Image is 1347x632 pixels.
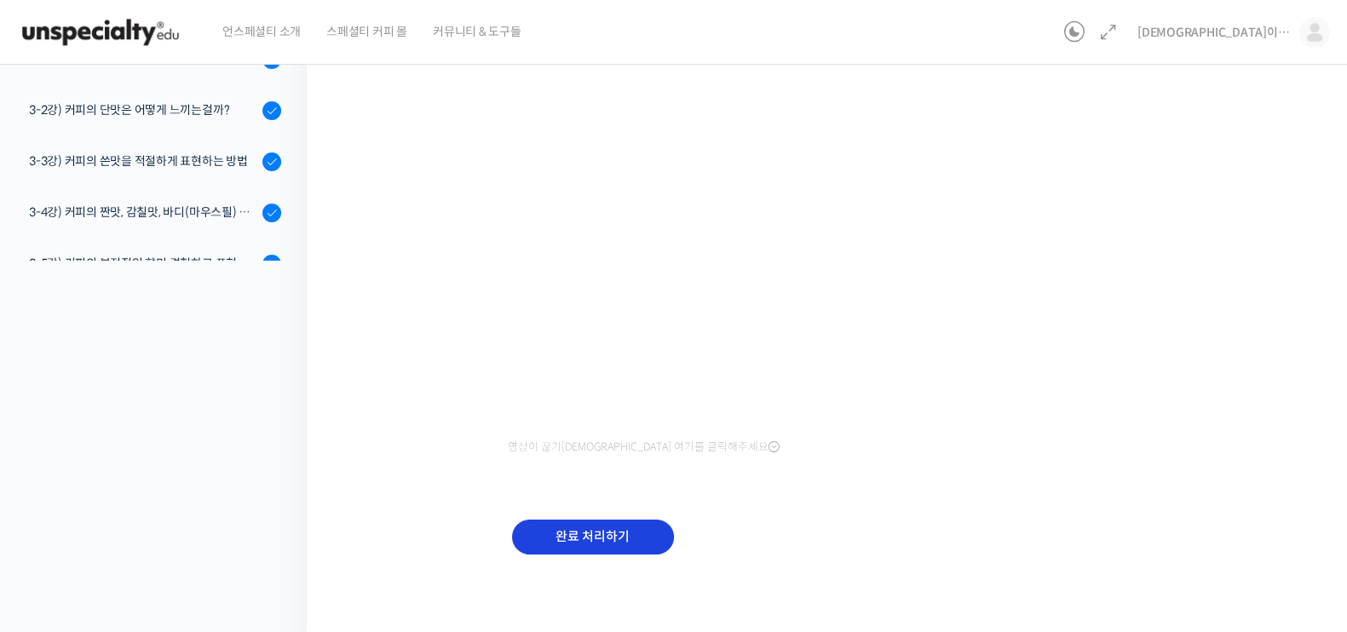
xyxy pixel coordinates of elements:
a: 1대화 [112,491,220,533]
div: 3-5강) 커피의 부정적인 향미 경험하고 표현하기 [29,254,257,273]
span: 영상이 끊기[DEMOGRAPHIC_DATA] 여기를 클릭해주세요 [508,440,780,454]
a: 설정 [220,491,327,533]
input: 완료 처리하기 [512,520,674,554]
span: 홈 [54,516,64,530]
span: [DEMOGRAPHIC_DATA]이라부러 [1137,25,1291,40]
span: 대화 [156,517,176,531]
div: 3-2강) 커피의 단맛은 어떻게 느끼는걸까? [29,101,257,119]
span: 1 [173,490,179,503]
div: 3-3강) 커피의 쓴맛을 적절하게 표현하는 방법 [29,152,257,170]
span: 설정 [263,516,284,530]
a: 홈 [5,491,112,533]
div: 3-4강) 커피의 짠맛, 감칠맛, 바디(마우스필) 이해하고 표현하기 [29,203,257,221]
